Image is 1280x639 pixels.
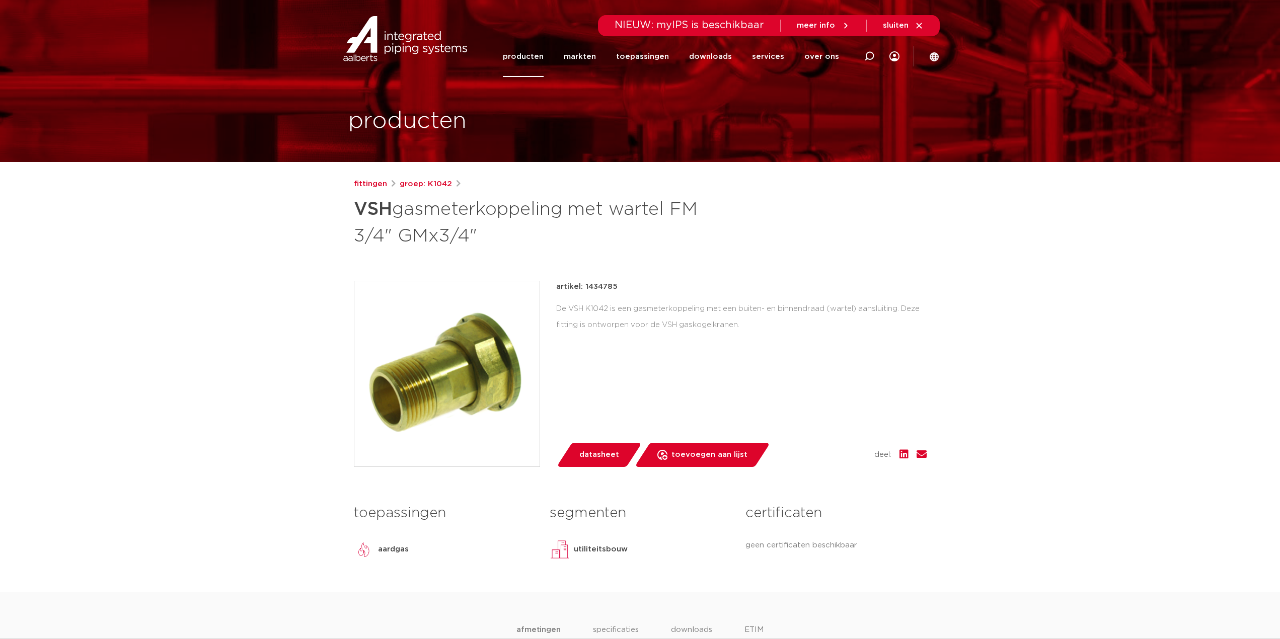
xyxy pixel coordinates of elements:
[550,503,730,523] h3: segmenten
[556,301,927,333] div: De VSH K1042 is een gasmeterkoppeling met een buiten- en binnendraad (wartel) aansluiting. Deze f...
[354,194,732,249] h1: gasmeterkoppeling met wartel FM 3/4" GMx3/4"
[400,178,452,190] a: groep: K1042
[797,22,835,29] span: meer info
[354,503,535,523] h3: toepassingen
[889,36,899,77] div: my IPS
[616,36,669,77] a: toepassingen
[752,36,784,77] a: services
[745,539,926,551] p: geen certificaten beschikbaar
[579,447,619,463] span: datasheet
[797,21,850,30] a: meer info
[354,539,374,560] img: aardgas
[615,20,764,30] span: NIEUW: myIPS is beschikbaar
[689,36,732,77] a: downloads
[883,21,924,30] a: sluiten
[378,543,409,555] p: aardgas
[745,503,926,523] h3: certificaten
[354,281,540,466] img: Product Image for VSH gasmeterkoppeling met wartel FM 3/4" GMx3/4"
[348,105,467,137] h1: producten
[354,200,392,218] strong: VSH
[874,449,891,461] span: deel:
[503,36,544,77] a: producten
[556,281,618,293] p: artikel: 1434785
[556,443,642,467] a: datasheet
[354,178,387,190] a: fittingen
[804,36,839,77] a: over ons
[550,539,570,560] img: utiliteitsbouw
[564,36,596,77] a: markten
[503,36,839,77] nav: Menu
[671,447,747,463] span: toevoegen aan lijst
[574,543,628,555] p: utiliteitsbouw
[883,22,909,29] span: sluiten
